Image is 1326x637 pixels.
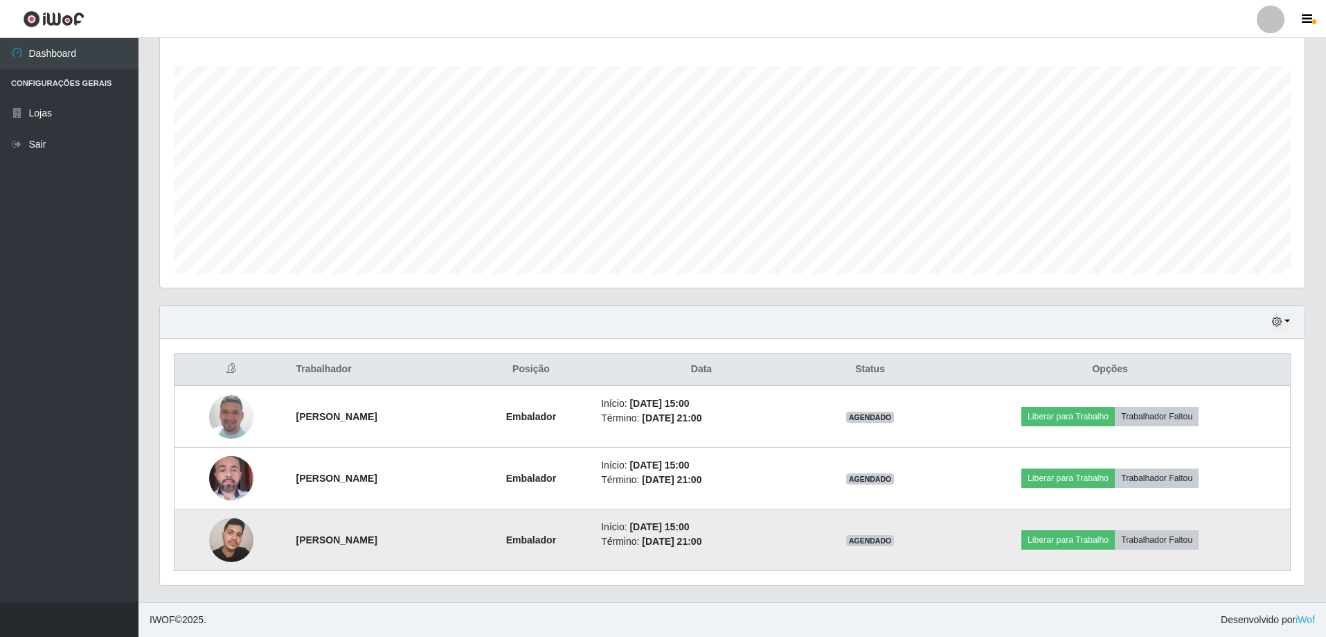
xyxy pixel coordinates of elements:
a: iWof [1296,614,1315,625]
span: AGENDADO [846,473,895,485]
button: Liberar para Trabalho [1021,530,1115,550]
th: Trabalhador [287,354,469,386]
li: Término: [601,534,802,549]
button: Trabalhador Faltou [1115,469,1199,488]
li: Início: [601,396,802,411]
button: Liberar para Trabalho [1021,469,1115,488]
th: Data [593,354,810,386]
time: [DATE] 15:00 [629,521,689,532]
img: 1718556919128.jpeg [209,448,253,507]
span: AGENDADO [846,535,895,546]
li: Término: [601,473,802,487]
strong: Embalador [506,411,556,422]
button: Trabalhador Faltou [1115,530,1199,550]
strong: [PERSON_NAME] [296,473,377,484]
span: AGENDADO [846,412,895,423]
th: Status [810,354,931,386]
strong: Embalador [506,534,556,546]
th: Opções [930,354,1290,386]
li: Término: [601,411,802,426]
li: Início: [601,520,802,534]
span: IWOF [150,614,175,625]
img: CoreUI Logo [23,10,84,28]
strong: [PERSON_NAME] [296,534,377,546]
span: Desenvolvido por [1221,613,1315,627]
time: [DATE] 15:00 [629,398,689,409]
button: Trabalhador Faltou [1115,407,1199,426]
th: Posição [469,354,593,386]
time: [DATE] 15:00 [629,460,689,471]
time: [DATE] 21:00 [642,536,701,547]
li: Início: [601,458,802,473]
time: [DATE] 21:00 [642,474,701,485]
img: 1748899512620.jpeg [209,377,253,456]
strong: [PERSON_NAME] [296,411,377,422]
time: [DATE] 21:00 [642,412,701,424]
img: 1734815809849.jpeg [209,510,253,569]
strong: Embalador [506,473,556,484]
span: © 2025 . [150,613,206,627]
button: Liberar para Trabalho [1021,407,1115,426]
